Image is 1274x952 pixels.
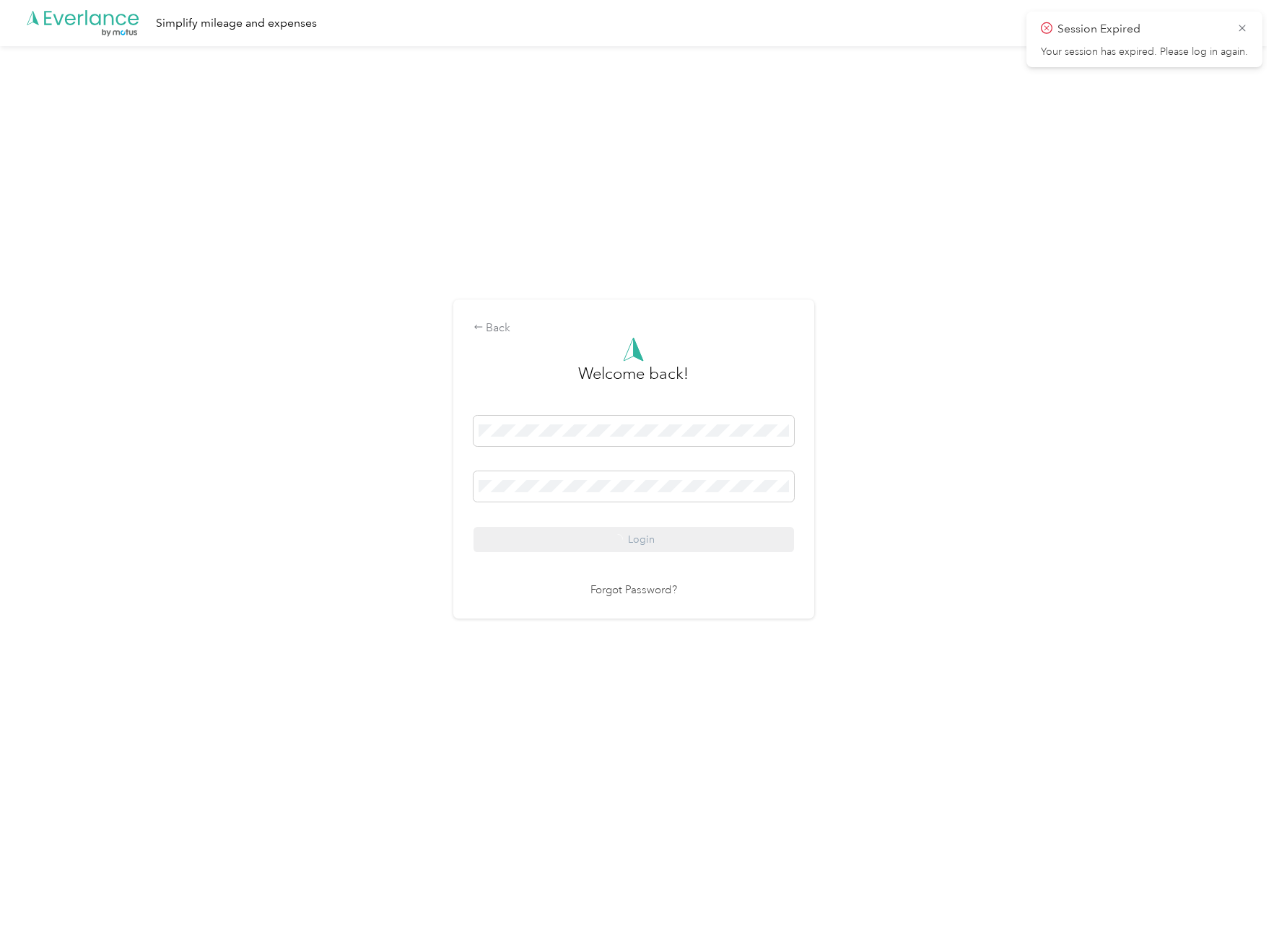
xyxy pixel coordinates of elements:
[590,582,677,599] a: Forgot Password?
[1193,871,1274,952] iframe: Everlance-gr Chat Button Frame
[578,362,689,401] h3: greeting
[474,320,794,337] div: Back
[156,14,317,32] div: Simplify mileage and expenses
[1057,20,1226,38] p: Session Expired
[1041,45,1248,58] p: Your session has expired. Please log in again.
